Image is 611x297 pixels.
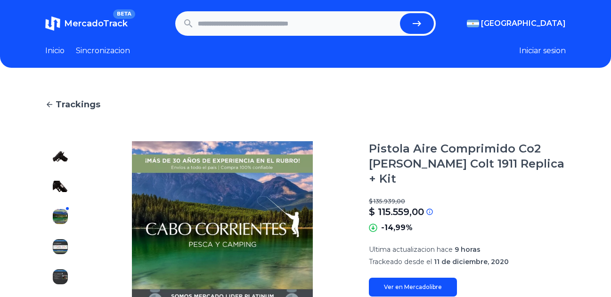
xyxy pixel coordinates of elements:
[369,245,453,254] span: Ultima actualizacion hace
[56,98,100,111] span: Trackings
[369,141,566,186] h1: Pistola Aire Comprimido Co2 [PERSON_NAME] Colt 1911 Replica + Kit
[455,245,481,254] span: 9 horas
[519,45,566,56] button: Iniciar sesion
[53,149,68,164] img: Pistola Aire Comprimido Co2 Fox Colt 1911 Replica + Kit
[53,179,68,194] img: Pistola Aire Comprimido Co2 Fox Colt 1911 Replica + Kit
[481,18,566,29] span: [GEOGRAPHIC_DATA]
[45,16,60,31] img: MercadoTrack
[76,45,130,56] a: Sincronizacion
[467,20,479,27] img: Argentina
[369,278,457,297] a: Ver en Mercadolibre
[467,18,566,29] button: [GEOGRAPHIC_DATA]
[45,45,65,56] a: Inicio
[113,9,135,19] span: BETA
[45,16,128,31] a: MercadoTrackBETA
[369,198,566,205] p: $ 135.939,00
[53,269,68,284] img: Pistola Aire Comprimido Co2 Fox Colt 1911 Replica + Kit
[53,209,68,224] img: Pistola Aire Comprimido Co2 Fox Colt 1911 Replica + Kit
[64,18,128,29] span: MercadoTrack
[369,257,432,266] span: Trackeado desde el
[369,205,424,218] p: $ 115.559,00
[45,98,566,111] a: Trackings
[53,239,68,254] img: Pistola Aire Comprimido Co2 Fox Colt 1911 Replica + Kit
[434,257,509,266] span: 11 de diciembre, 2020
[381,222,413,233] p: -14,99%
